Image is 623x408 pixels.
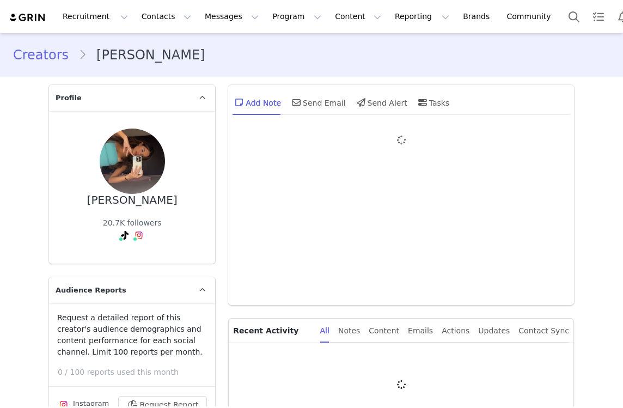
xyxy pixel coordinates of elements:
div: All [320,319,329,343]
a: Creators [13,45,78,65]
a: Tasks [587,4,610,29]
button: Content [328,4,388,29]
span: Profile [56,93,82,103]
img: grin logo [9,13,47,23]
a: Community [500,4,563,29]
p: 0 / 100 reports used this month [58,367,215,378]
img: ea16477a-4e15-46de-b99c-75df1f95a89c.jpg [100,129,165,194]
div: [PERSON_NAME] [87,194,178,206]
div: Emails [408,319,433,343]
div: 20.7K followers [103,217,162,229]
a: Brands [456,4,499,29]
div: Tasks [416,89,450,115]
div: Send Email [290,89,346,115]
p: Recent Activity [233,319,311,343]
img: instagram.svg [135,231,143,240]
button: Contacts [135,4,198,29]
div: Contact Sync [518,319,569,343]
div: Send Alert [355,89,407,115]
button: Messages [198,4,265,29]
button: Reporting [388,4,456,29]
span: Audience Reports [56,285,126,296]
div: Content [369,319,399,343]
button: Recruitment [56,4,135,29]
div: Notes [338,319,360,343]
button: Program [266,4,328,29]
button: Search [562,4,586,29]
div: Updates [478,319,510,343]
p: Request a detailed report of this creator's audience demographics and content performance for eac... [57,312,207,358]
div: Actions [442,319,469,343]
div: Add Note [233,89,281,115]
